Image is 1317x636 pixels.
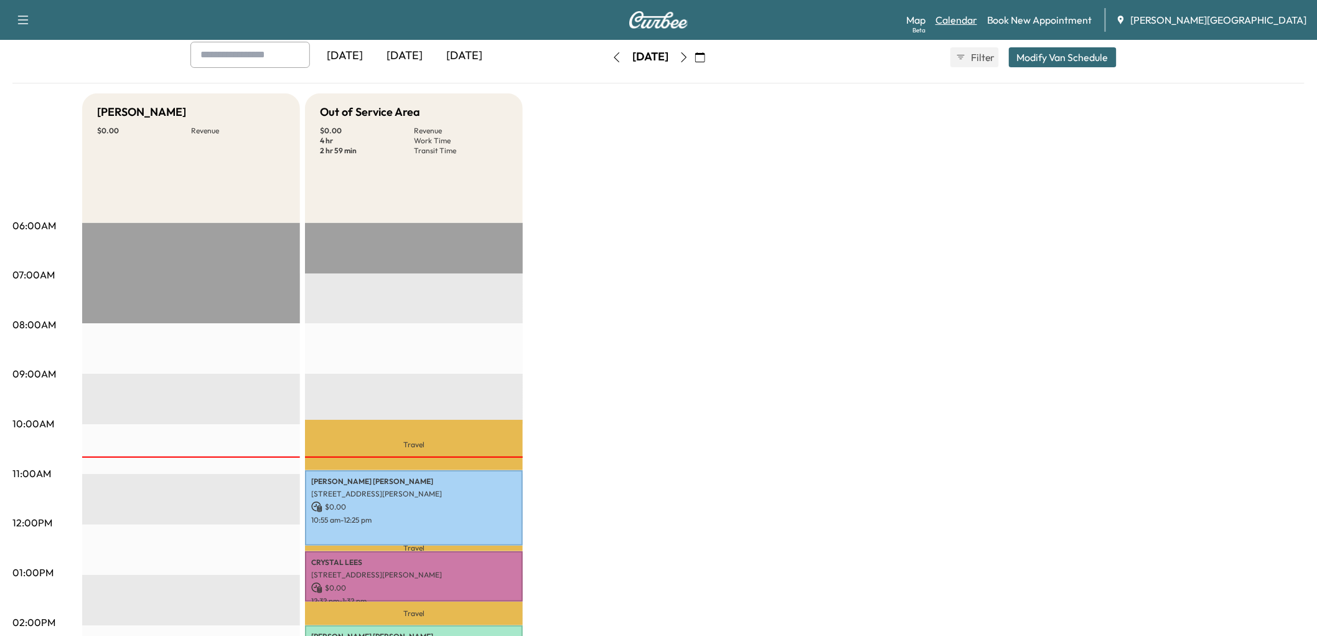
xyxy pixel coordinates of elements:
[414,146,508,156] p: Transit Time
[12,366,56,381] p: 09:00AM
[971,50,993,65] span: Filter
[629,11,688,29] img: Curbee Logo
[1131,12,1307,27] span: [PERSON_NAME][GEOGRAPHIC_DATA]
[320,136,414,146] p: 4 hr
[935,12,977,27] a: Calendar
[320,103,420,121] h5: Out of Service Area
[434,42,494,70] div: [DATE]
[906,12,926,27] a: MapBeta
[12,317,56,332] p: 08:00AM
[305,602,523,625] p: Travel
[311,489,517,499] p: [STREET_ADDRESS][PERSON_NAME]
[311,570,517,580] p: [STREET_ADDRESS][PERSON_NAME]
[97,126,191,136] p: $ 0.00
[12,218,56,233] p: 06:00AM
[305,546,523,551] p: Travel
[320,146,414,156] p: 2 hr 59 min
[414,136,508,146] p: Work Time
[311,596,517,606] p: 12:32 pm - 1:32 pm
[12,515,52,530] p: 12:00PM
[12,565,54,580] p: 01:00PM
[912,26,926,35] div: Beta
[311,501,517,513] p: $ 0.00
[311,558,517,567] p: CRYSTAL LEES
[305,420,523,470] p: Travel
[191,126,285,136] p: Revenue
[12,416,54,431] p: 10:00AM
[414,126,508,136] p: Revenue
[12,466,51,481] p: 11:00AM
[311,582,517,594] p: $ 0.00
[987,12,1092,27] a: Book New Appointment
[311,477,517,486] p: [PERSON_NAME] [PERSON_NAME]
[1009,47,1117,67] button: Modify Van Schedule
[12,267,55,282] p: 07:00AM
[12,615,55,630] p: 02:00PM
[315,42,375,70] div: [DATE]
[311,515,517,525] p: 10:55 am - 12:25 pm
[632,49,668,65] div: [DATE]
[375,42,434,70] div: [DATE]
[950,47,999,67] button: Filter
[320,126,414,136] p: $ 0.00
[97,103,186,121] h5: [PERSON_NAME]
